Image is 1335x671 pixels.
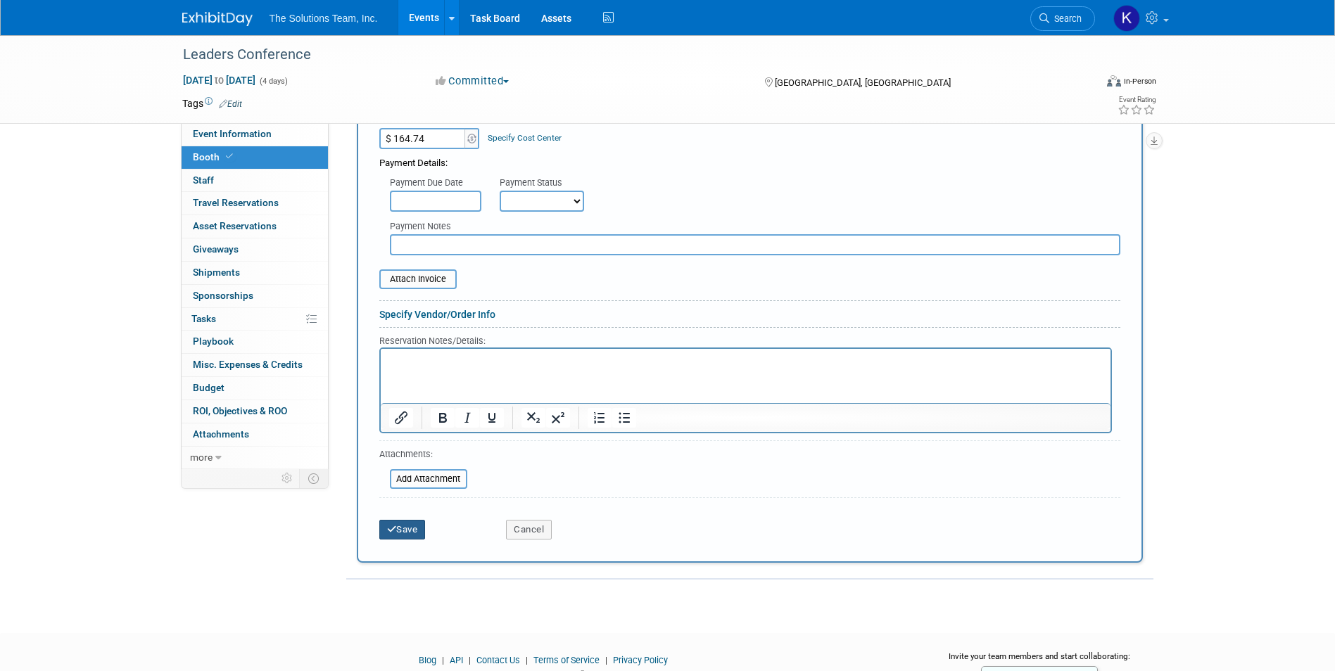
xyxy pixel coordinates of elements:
a: Event Information [182,123,328,146]
a: Staff [182,170,328,192]
div: Leaders Conference [178,42,1074,68]
div: Attachments: [379,448,467,464]
span: Sponsorships [193,290,253,301]
a: Booth [182,146,328,169]
span: to [213,75,226,86]
span: Shipments [193,267,240,278]
span: | [522,655,531,665]
span: Travel Reservations [193,197,279,208]
a: API [450,655,463,665]
a: ROI, Objectives & ROO [182,400,328,423]
span: Budget [193,382,224,393]
span: Search [1049,13,1082,24]
a: Blog [419,655,436,665]
button: Underline [480,408,504,428]
a: Shipments [182,262,328,284]
a: Specify Cost Center [488,133,562,143]
a: Contact Us [476,655,520,665]
a: more [182,447,328,469]
a: Tasks [182,308,328,331]
a: Attachments [182,423,328,446]
span: Staff [193,174,214,186]
span: Misc. Expenses & Credits [193,359,303,370]
span: The Solutions Team, Inc. [270,13,378,24]
button: Subscript [521,408,545,428]
div: Payment Details: [379,149,1120,170]
button: Superscript [546,408,570,428]
span: Tasks [191,313,216,324]
iframe: Rich Text Area [381,349,1111,403]
a: Budget [182,377,328,400]
span: [GEOGRAPHIC_DATA], [GEOGRAPHIC_DATA] [775,77,951,88]
div: Reservation Notes/Details: [379,333,1112,347]
td: Toggle Event Tabs [299,469,328,487]
a: Asset Reservations [182,215,328,238]
span: Giveaways [193,243,239,255]
span: | [438,655,448,665]
span: | [465,655,474,665]
a: Search [1030,6,1095,31]
div: Event Format [1012,73,1157,94]
a: Terms of Service [533,655,600,665]
button: Save [379,520,426,539]
button: Italic [455,408,479,428]
a: Specify Vendor/Order Info [379,309,495,320]
button: Insert/edit link [389,408,413,428]
span: ROI, Objectives & ROO [193,405,287,416]
a: Giveaways [182,238,328,261]
a: Playbook [182,331,328,353]
a: Travel Reservations [182,192,328,215]
img: Format-Inperson.png [1107,75,1121,87]
a: Edit [219,99,242,109]
button: Bullet list [612,408,636,428]
button: Bold [431,408,455,428]
td: Personalize Event Tab Strip [275,469,300,487]
span: more [190,452,213,463]
div: In-Person [1123,76,1156,87]
span: | [602,655,611,665]
span: Attachments [193,428,249,440]
span: [DATE] [DATE] [182,74,256,87]
img: Kaelon Harris [1113,5,1140,32]
div: Payment Notes [390,220,1120,234]
td: Tags [182,96,242,110]
span: Event Information [193,128,272,139]
div: Payment Due Date [390,177,479,191]
img: ExhibitDay [182,12,253,26]
button: Committed [431,74,514,89]
a: Sponsorships [182,285,328,307]
span: Booth [193,151,236,162]
div: Payment Status [500,177,594,191]
div: Event Rating [1118,96,1156,103]
i: Booth reservation complete [226,153,233,160]
button: Cancel [506,520,552,539]
a: Misc. Expenses & Credits [182,354,328,376]
span: Asset Reservations [193,220,277,231]
span: (4 days) [258,77,288,86]
span: Playbook [193,335,234,347]
button: Numbered list [588,408,612,428]
a: Privacy Policy [613,655,668,665]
